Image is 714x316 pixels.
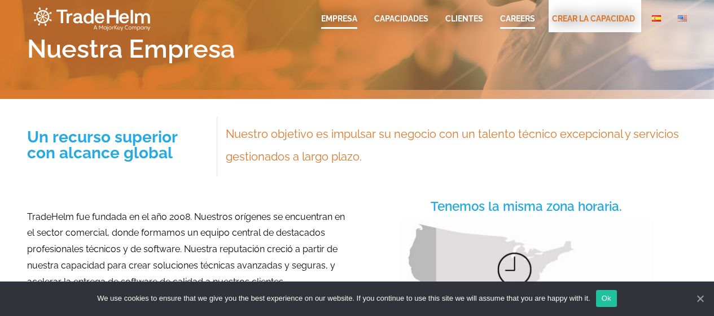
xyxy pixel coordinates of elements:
img: English [678,15,687,21]
a: EMPRESA [321,13,357,24]
a: Crear La Capacidad [552,13,635,24]
h3: Un recurso superior con alcance global [27,129,209,161]
div: Widget de chat [658,262,714,316]
h1: Nuestra Empresa [27,37,687,62]
h4: Tenemos la misma zona horaria. [366,200,687,213]
span: We use cookies to ensure that we give you the best experience on our website. If you continue to ... [97,293,590,304]
div: Nuestro objetivo es impulsar su negocio con un talento técnico excepcional y servicios gestionado... [226,123,683,168]
a: CAREERS [500,13,535,24]
a: Capacidades [374,13,428,24]
p: TradeHelm fue fundada en el año 2008. Nuestros orígenes se encuentran en el sector comercial, don... [27,209,349,291]
a: Ok [596,290,617,307]
img: Español [652,15,661,21]
a: Clientes [445,13,483,24]
iframe: Chat Widget [658,262,714,316]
